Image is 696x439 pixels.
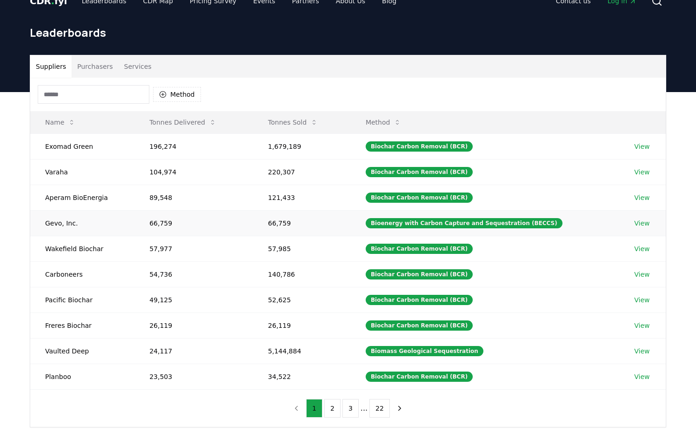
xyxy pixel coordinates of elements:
[30,55,72,78] button: Suppliers
[30,338,134,364] td: Vaulted Deep
[253,236,351,261] td: 57,985
[253,261,351,287] td: 140,786
[634,219,649,228] a: View
[261,113,325,132] button: Tonnes Sold
[253,159,351,185] td: 220,307
[134,185,253,210] td: 89,548
[358,113,409,132] button: Method
[134,287,253,313] td: 49,125
[30,313,134,338] td: Freres Biochar
[253,338,351,364] td: 5,144,884
[134,133,253,159] td: 196,274
[253,185,351,210] td: 121,433
[324,399,341,418] button: 2
[361,403,368,414] li: ...
[634,372,649,381] a: View
[153,87,201,102] button: Method
[366,295,473,305] div: Biochar Carbon Removal (BCR)
[366,193,473,203] div: Biochar Carbon Removal (BCR)
[366,141,473,152] div: Biochar Carbon Removal (BCR)
[134,159,253,185] td: 104,974
[366,372,473,382] div: Biochar Carbon Removal (BCR)
[634,295,649,305] a: View
[30,159,134,185] td: Varaha
[38,113,83,132] button: Name
[366,167,473,177] div: Biochar Carbon Removal (BCR)
[30,261,134,287] td: Carboneers
[392,399,408,418] button: next page
[366,218,562,228] div: Bioenergy with Carbon Capture and Sequestration (BECCS)
[306,399,322,418] button: 1
[72,55,119,78] button: Purchasers
[134,313,253,338] td: 26,119
[634,321,649,330] a: View
[253,313,351,338] td: 26,119
[30,236,134,261] td: Wakefield Biochar
[119,55,157,78] button: Services
[253,364,351,389] td: 34,522
[634,346,649,356] a: View
[134,261,253,287] td: 54,736
[253,287,351,313] td: 52,625
[342,399,359,418] button: 3
[634,142,649,151] a: View
[366,244,473,254] div: Biochar Carbon Removal (BCR)
[30,25,666,40] h1: Leaderboards
[134,236,253,261] td: 57,977
[634,193,649,202] a: View
[30,364,134,389] td: Planboo
[30,185,134,210] td: Aperam BioEnergia
[253,210,351,236] td: 66,759
[366,346,483,356] div: Biomass Geological Sequestration
[30,210,134,236] td: Gevo, Inc.
[30,287,134,313] td: Pacific Biochar
[30,133,134,159] td: Exomad Green
[142,113,224,132] button: Tonnes Delivered
[134,210,253,236] td: 66,759
[134,338,253,364] td: 24,117
[634,167,649,177] a: View
[134,364,253,389] td: 23,503
[366,320,473,331] div: Biochar Carbon Removal (BCR)
[369,399,390,418] button: 22
[253,133,351,159] td: 1,679,189
[634,270,649,279] a: View
[634,244,649,253] a: View
[366,269,473,279] div: Biochar Carbon Removal (BCR)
